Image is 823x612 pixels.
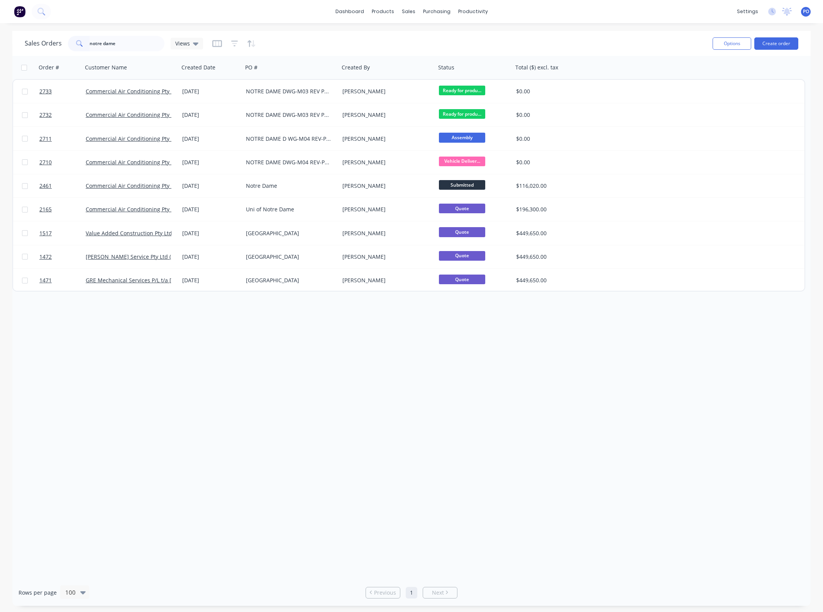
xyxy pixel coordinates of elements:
div: [PERSON_NAME] [342,206,428,213]
span: Assembly [439,133,485,142]
span: 1472 [39,253,52,261]
div: [DATE] [182,229,240,237]
div: [PERSON_NAME] [342,111,428,119]
span: Vehicle Deliver... [439,157,485,166]
span: Quote [439,251,485,261]
a: 1472 [39,245,86,268]
span: 2165 [39,206,52,213]
a: 2710 [39,151,86,174]
a: Commercial Air Conditioning Pty Ltd [86,88,179,95]
div: $116,020.00 [516,182,596,190]
div: [DATE] [182,182,240,190]
button: Create order [754,37,798,50]
input: Search... [90,36,165,51]
span: Previous [374,589,396,597]
a: Value Added Construction Pty Ltd [86,229,172,237]
a: Commercial Air Conditioning Pty Ltd [86,135,179,142]
span: Quote [439,227,485,237]
a: 1517 [39,222,86,245]
span: 2461 [39,182,52,190]
div: Created Date [181,64,215,71]
div: Order # [39,64,59,71]
div: [DATE] [182,253,240,261]
div: $0.00 [516,135,596,143]
a: 2732 [39,103,86,126]
div: NOTRE DAME DWG-M04 REV-P2 LEVEL 2 UNITS [246,158,332,166]
div: [DATE] [182,276,240,284]
div: Notre Dame [246,182,332,190]
div: $449,650.00 [516,253,596,261]
a: [PERSON_NAME] Service Pty Ltd ([PERSON_NAME] - Spotless) [86,253,242,260]
div: $196,300.00 [516,206,596,213]
div: [GEOGRAPHIC_DATA] [246,229,332,237]
span: 1517 [39,229,52,237]
img: Factory [14,6,25,17]
span: PO [803,8,809,15]
div: [DATE] [182,158,240,166]
div: NOTRE DAME DWG-M03 REV P2 OA [246,111,332,119]
div: PO # [245,64,257,71]
div: products [368,6,398,17]
div: $0.00 [516,111,596,119]
div: [PERSON_NAME] [342,182,428,190]
h1: Sales Orders [25,40,62,47]
a: 2461 [39,174,86,197]
span: Views [175,39,190,47]
a: 2711 [39,127,86,150]
span: 2710 [39,158,52,166]
div: [GEOGRAPHIC_DATA] [246,253,332,261]
a: 1471 [39,269,86,292]
div: $449,650.00 [516,229,596,237]
div: $449,650.00 [516,276,596,284]
a: Commercial Air Conditioning Pty Ltd [86,158,179,166]
div: NOTRE DAME D WG-M04 REV-P2 LEVEL 2 UNITS [246,135,332,143]
span: Quote [439,204,485,213]
button: Options [713,37,751,50]
div: $0.00 [516,88,596,95]
div: NOTRE DAME DWG-M03 REV P2 OA [246,88,332,95]
a: Commercial Air Conditioning Pty Ltd [86,182,179,189]
ul: Pagination [362,587,461,599]
span: Quote [439,275,485,284]
div: settings [733,6,762,17]
a: GRE Mechanical Services P/L t/a [PERSON_NAME] & [PERSON_NAME] [86,276,263,284]
div: [DATE] [182,206,240,213]
div: Status [438,64,454,71]
span: 2711 [39,135,52,143]
div: Total ($) excl. tax [515,64,558,71]
a: Commercial Air Conditioning Pty Ltd [86,206,179,213]
a: Next page [423,589,457,597]
span: Submitted [439,180,485,190]
a: 2733 [39,80,86,103]
span: 2733 [39,88,52,95]
div: sales [398,6,419,17]
div: [PERSON_NAME] [342,276,428,284]
span: 1471 [39,276,52,284]
span: Ready for produ... [439,86,485,95]
span: Next [432,589,444,597]
div: [PERSON_NAME] [342,229,428,237]
div: [PERSON_NAME] [342,88,428,95]
div: [PERSON_NAME] [342,135,428,143]
div: [DATE] [182,111,240,119]
div: Created By [342,64,370,71]
a: Commercial Air Conditioning Pty Ltd [86,111,179,118]
span: Rows per page [19,589,57,597]
span: 2732 [39,111,52,119]
a: dashboard [332,6,368,17]
div: purchasing [419,6,454,17]
div: $0.00 [516,158,596,166]
div: Customer Name [85,64,127,71]
div: Uni of Notre Dame [246,206,332,213]
div: [PERSON_NAME] [342,158,428,166]
div: [DATE] [182,135,240,143]
span: Ready for produ... [439,109,485,119]
a: 2165 [39,198,86,221]
div: [DATE] [182,88,240,95]
div: [GEOGRAPHIC_DATA] [246,276,332,284]
div: productivity [454,6,492,17]
a: Previous page [366,589,400,597]
div: [PERSON_NAME] [342,253,428,261]
a: Page 1 is your current page [406,587,417,599]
